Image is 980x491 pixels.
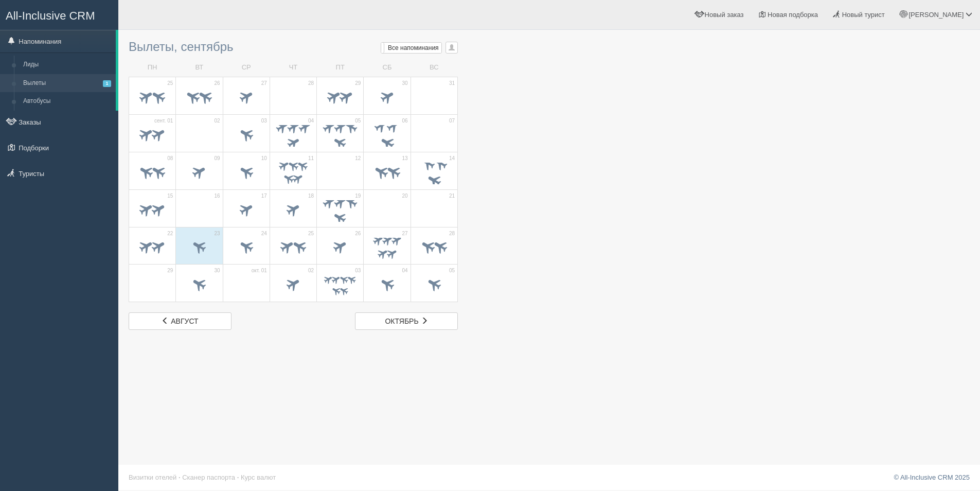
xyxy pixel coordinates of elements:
[355,267,361,274] span: 03
[167,230,173,237] span: 22
[449,230,455,237] span: 28
[261,117,267,125] span: 03
[261,230,267,237] span: 24
[308,155,314,162] span: 11
[214,155,220,162] span: 09
[261,80,267,87] span: 27
[214,267,220,274] span: 30
[355,117,361,125] span: 05
[908,11,964,19] span: [PERSON_NAME]
[894,474,970,481] a: © All-Inclusive CRM 2025
[308,267,314,274] span: 02
[182,474,235,481] a: Сканер паспорта
[355,192,361,200] span: 19
[355,80,361,87] span: 29
[1,1,118,29] a: All-Inclusive CRM
[768,11,818,19] span: Новая подборка
[355,155,361,162] span: 12
[317,59,364,77] td: ПТ
[449,155,455,162] span: 14
[129,474,176,481] a: Визитки отелей
[167,267,173,274] span: 29
[129,312,231,330] a: август
[402,80,408,87] span: 30
[167,155,173,162] span: 08
[449,267,455,274] span: 05
[308,80,314,87] span: 28
[171,317,198,325] span: август
[402,155,408,162] span: 13
[402,267,408,274] span: 04
[179,474,181,481] span: ·
[364,59,411,77] td: СБ
[252,267,267,274] span: окт. 01
[19,92,116,111] a: Автобусы
[103,80,111,87] span: 1
[402,230,408,237] span: 27
[308,230,314,237] span: 25
[388,44,439,51] span: Все напоминания
[449,80,455,87] span: 31
[449,117,455,125] span: 07
[176,59,223,77] td: ВТ
[355,230,361,237] span: 26
[308,192,314,200] span: 18
[167,192,173,200] span: 15
[270,59,316,77] td: ЧТ
[214,192,220,200] span: 16
[449,192,455,200] span: 21
[214,230,220,237] span: 23
[705,11,744,19] span: Новый заказ
[402,117,408,125] span: 06
[6,9,95,22] span: All-Inclusive CRM
[261,155,267,162] span: 10
[241,474,276,481] a: Курс валют
[129,59,176,77] td: ПН
[129,40,458,54] h3: Вылеты, сентябрь
[223,59,270,77] td: СР
[19,74,116,93] a: Вылеты1
[167,80,173,87] span: 25
[842,11,885,19] span: Новый турист
[385,317,418,325] span: октябрь
[261,192,267,200] span: 17
[402,192,408,200] span: 20
[154,117,173,125] span: сент. 01
[237,474,239,481] span: ·
[214,117,220,125] span: 02
[308,117,314,125] span: 04
[214,80,220,87] span: 26
[411,59,457,77] td: ВС
[355,312,458,330] a: октябрь
[19,56,116,74] a: Лиды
